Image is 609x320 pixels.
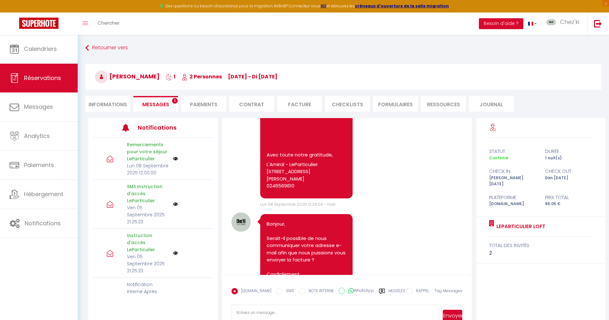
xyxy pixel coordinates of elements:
img: NO IMAGE [173,202,178,207]
span: Calendriers [24,45,57,53]
span: Notifications [25,219,61,227]
a: Retourner vers [85,42,601,54]
a: Chercher [93,12,124,35]
div: 85.05 € [541,201,597,207]
img: Super Booking [19,18,59,29]
span: 1 [172,98,178,104]
span: Messages [142,101,169,108]
p: Ven 05 Septembre 2025 21:25:23 [127,204,169,225]
p: Instruction d'accès LeParticulier [127,232,169,253]
a: ... Chez'ki [542,12,587,35]
p: SMS Instruction d'accès LeParticulier [127,183,169,204]
img: ... [546,19,556,25]
li: FORMULAIRES [373,96,418,112]
img: logout [594,20,602,28]
div: check out [541,167,597,175]
img: NO IMAGE [173,156,178,161]
li: Facture [277,96,322,112]
li: CHECKLISTS [325,96,370,112]
button: Ouvrir le widget de chat LiveChat [5,3,24,22]
label: Modèles [388,288,405,299]
span: [PERSON_NAME] [95,72,160,80]
img: NO IMAGE [173,251,178,256]
div: check in [485,167,541,175]
div: 2 [489,249,593,257]
div: 1 nuit(s) [541,155,597,161]
a: LeParticulier Loft [494,223,545,230]
img: 17055226195911.JPEG [231,212,251,232]
p: Lun 08 Septembre 2025 12:00:00 [127,162,169,176]
pre: Bonjour, Serait-il possible de nous communiquer votre adresse e-mail afin que nous puissions vous... [267,220,346,278]
div: Prix total [541,194,597,201]
span: 1 [166,73,176,80]
div: statut [485,148,541,155]
span: Hébergement [24,190,63,198]
span: Messages [24,103,53,111]
li: Paiements [181,96,226,112]
span: 2 Personnes [182,73,222,80]
label: [DOMAIN_NAME] [238,288,271,295]
span: Lun 08 Septembre 2025 12:26:04 - mail [260,202,335,207]
p: Ven 05 Septembre 2025 21:25:23 [127,253,169,274]
label: RAPPEL [413,288,429,295]
p: Remerciements pour votre séjour LeParticulier [127,141,169,162]
p: Notification interne Après assignation checkin ou ménage [127,281,169,316]
div: total des invités [489,242,593,249]
span: Confirmé [489,155,508,161]
li: Journal [469,96,514,112]
li: Informations [85,96,130,112]
div: [PERSON_NAME] [DATE] [485,175,541,187]
label: NOTE INTERNE [305,288,334,295]
span: Réservations [24,74,61,82]
p: L'Amiral - LeParticulier [STREET_ADDRESS][PERSON_NAME] 0246569610​ [267,161,346,190]
button: Besoin d'aide ? [479,18,523,29]
div: [DOMAIN_NAME] [485,201,541,207]
a: ICI [321,3,326,9]
label: SMS [283,288,294,295]
span: Chercher [98,20,120,26]
div: Plateforme [485,194,541,201]
h3: Notifications [138,120,188,135]
div: Dim [DATE] [541,175,597,187]
label: WhatsApp [345,288,374,295]
span: Paiements [24,161,54,169]
li: Ressources [421,96,466,112]
span: [DATE] - di [DATE] [228,73,277,80]
a: créneaux d'ouverture de la salle migration [355,3,449,9]
div: durée [541,148,597,155]
span: Chez'ki [560,18,579,26]
li: Contrat [229,96,274,112]
span: Analytics [24,132,50,140]
span: Tag Messages [434,288,462,293]
p: Avec toute notre gratitude, [267,151,346,159]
